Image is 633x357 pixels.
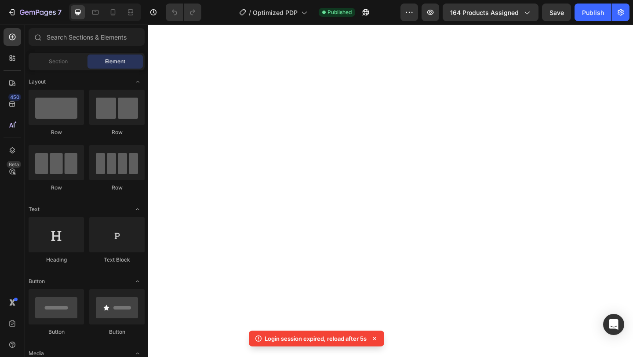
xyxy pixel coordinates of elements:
[58,7,62,18] p: 7
[327,8,352,16] span: Published
[249,8,251,17] span: /
[29,256,84,264] div: Heading
[253,8,298,17] span: Optimized PDP
[29,328,84,336] div: Button
[131,75,145,89] span: Toggle open
[542,4,571,21] button: Save
[29,28,145,46] input: Search Sections & Elements
[131,202,145,216] span: Toggle open
[29,128,84,136] div: Row
[89,128,145,136] div: Row
[131,274,145,288] span: Toggle open
[443,4,538,21] button: 164 products assigned
[8,94,21,101] div: 450
[575,4,611,21] button: Publish
[603,314,624,335] div: Open Intercom Messenger
[89,256,145,264] div: Text Block
[29,277,45,285] span: Button
[49,58,68,66] span: Section
[29,78,46,86] span: Layout
[166,4,201,21] div: Undo/Redo
[549,9,564,16] span: Save
[29,205,40,213] span: Text
[148,25,633,357] iframe: Design area
[7,161,21,168] div: Beta
[105,58,125,66] span: Element
[582,8,604,17] div: Publish
[265,334,367,343] p: Login session expired, reload after 5s
[89,328,145,336] div: Button
[4,4,65,21] button: 7
[89,184,145,192] div: Row
[450,8,519,17] span: 164 products assigned
[29,184,84,192] div: Row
